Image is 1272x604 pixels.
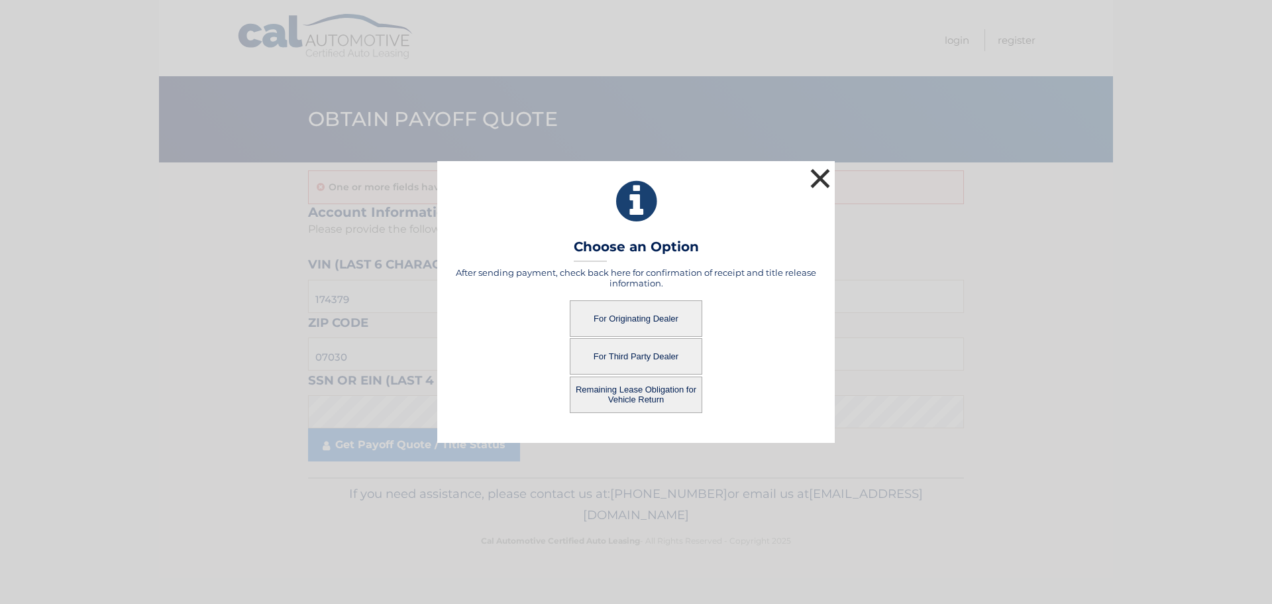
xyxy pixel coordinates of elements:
h5: After sending payment, check back here for confirmation of receipt and title release information. [454,267,818,288]
button: × [807,165,833,192]
button: Remaining Lease Obligation for Vehicle Return [570,377,702,413]
button: For Originating Dealer [570,300,702,337]
h3: Choose an Option [574,239,699,262]
button: For Third Party Dealer [570,338,702,375]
